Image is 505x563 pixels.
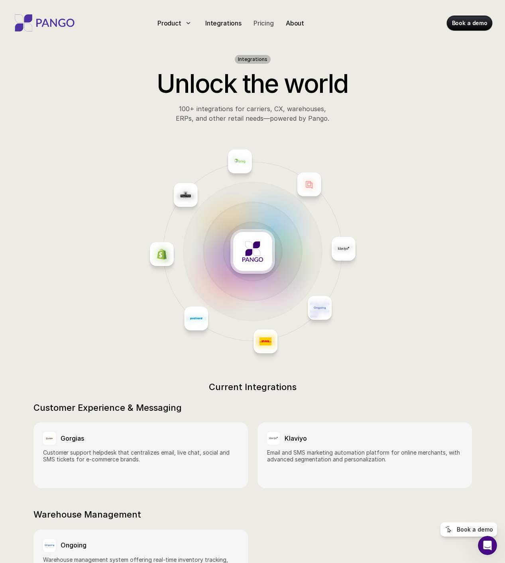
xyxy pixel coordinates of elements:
p: 100+ integrations for carriers, CX, warehouses, ERPs, and other retail needs—powered by Pango. [103,104,402,123]
h3: Klaviyo [285,435,307,442]
h2: Warehouse Management [33,509,141,520]
a: About [283,17,307,29]
h3: Gorgias [61,435,84,442]
a: Integrations [202,17,245,29]
a: Book a demo [447,16,492,30]
h1: Integrations [238,57,267,62]
p: About [286,18,304,28]
p: Product [157,18,181,28]
p: Integrations [205,18,242,28]
h2: Current Integrations [33,382,472,392]
p: Book a demo [452,19,487,27]
img: Placeholder logo [259,335,271,347]
a: Pricing [250,17,277,29]
img: Placeholder logo [337,243,349,255]
img: Placeholder logo [314,302,326,314]
p: Email and SMS marketing automation platform for online merchants, with advanced segmentation and ... [267,449,462,463]
img: Placeholder logo [179,189,191,201]
p: Book a demo [457,526,493,533]
p: Customer support helpdesk that centralizes email, live chat, social and SMS tickets for e‑commerc... [43,449,238,463]
img: Placeholder logo [234,155,246,167]
img: Placeholder logo [156,248,168,260]
h2: Unlock the world [103,69,402,99]
p: Pricing [253,18,274,28]
a: Book a demo [440,522,497,537]
img: Placeholder logo [303,179,315,190]
iframe: Intercom live chat [478,536,497,555]
h3: Ongoing [61,541,86,549]
img: Placeholder logo [190,312,202,324]
h2: Customer Experience & Messaging [33,402,182,413]
img: Placeholder logo [242,241,263,262]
